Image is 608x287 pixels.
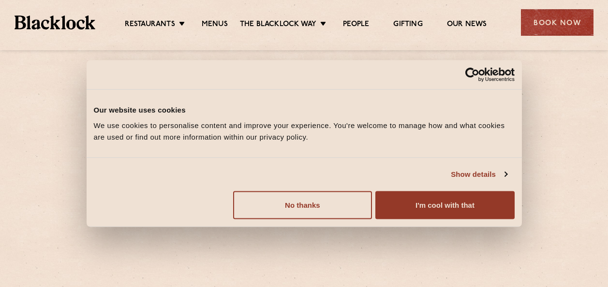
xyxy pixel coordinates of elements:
[447,20,487,30] a: Our News
[375,191,514,219] button: I'm cool with that
[94,119,515,143] div: We use cookies to personalise content and improve your experience. You're welcome to manage how a...
[393,20,422,30] a: Gifting
[430,68,515,82] a: Usercentrics Cookiebot - opens in a new window
[240,20,316,30] a: The Blacklock Way
[343,20,369,30] a: People
[15,15,95,29] img: BL_Textured_Logo-footer-cropped.svg
[521,9,593,36] div: Book Now
[451,169,507,180] a: Show details
[94,104,515,116] div: Our website uses cookies
[233,191,372,219] button: No thanks
[202,20,228,30] a: Menus
[125,20,175,30] a: Restaurants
